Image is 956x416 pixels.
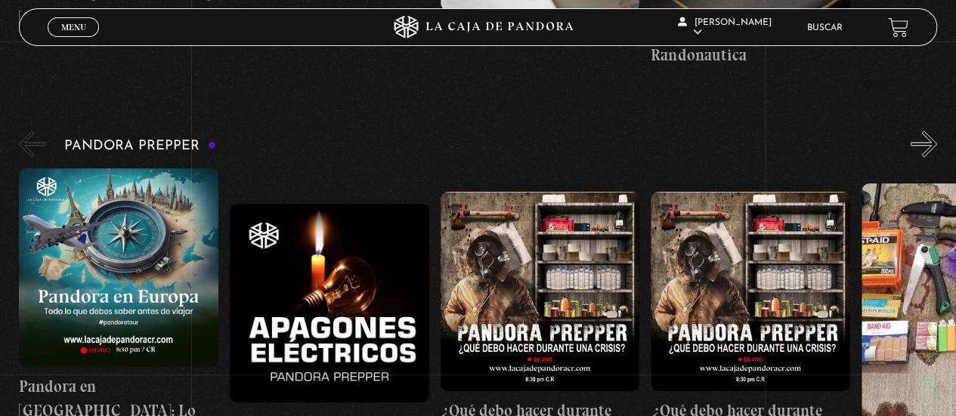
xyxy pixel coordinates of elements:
a: View your shopping cart [888,17,908,38]
button: Previous [19,131,45,157]
span: Menu [61,23,86,32]
h4: Randonautica [651,43,850,67]
span: Cerrar [56,35,91,46]
a: Buscar [807,23,843,32]
span: [PERSON_NAME] [678,18,772,37]
h3: Pandora Prepper [64,139,216,153]
button: Next [911,131,937,157]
